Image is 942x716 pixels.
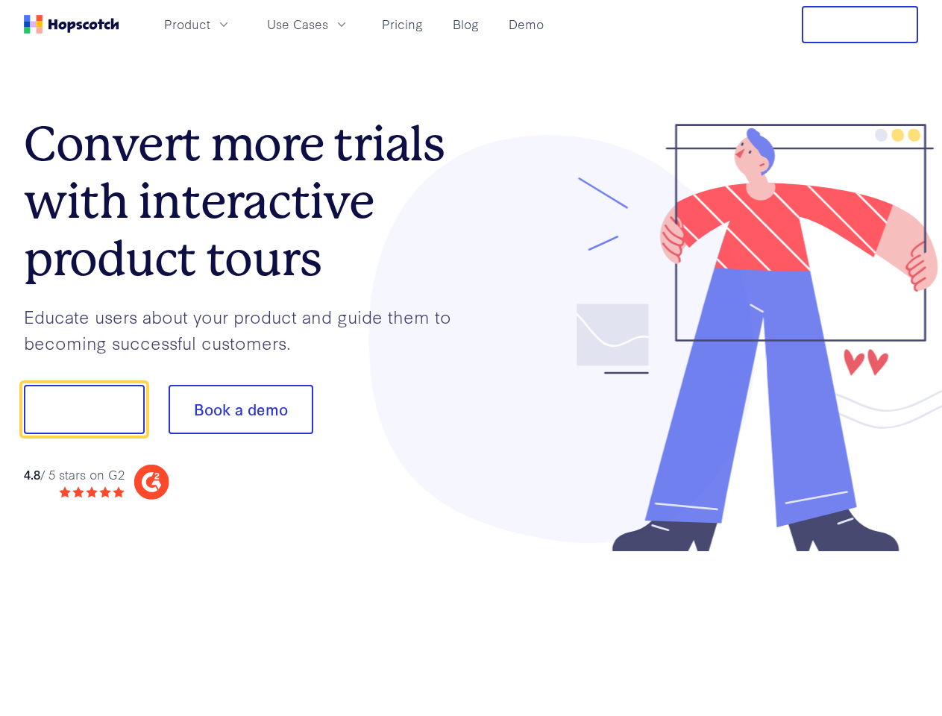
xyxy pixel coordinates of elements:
p: Educate users about your product and guide them to becoming successful customers. [24,304,471,355]
h1: Convert more trials with interactive product tours [24,116,471,287]
button: Product [155,12,240,37]
button: Free Trial [802,6,918,43]
button: Show me! [24,385,145,434]
a: Blog [447,12,485,37]
a: Demo [503,12,550,37]
span: Product [164,15,210,34]
button: Book a demo [169,385,313,434]
button: Use Cases [258,12,358,37]
span: Use Cases [267,15,328,34]
a: Home [24,15,119,34]
a: Pricing [376,12,429,37]
strong: 4.8 [24,465,40,483]
div: / 5 stars on G2 [24,465,125,484]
